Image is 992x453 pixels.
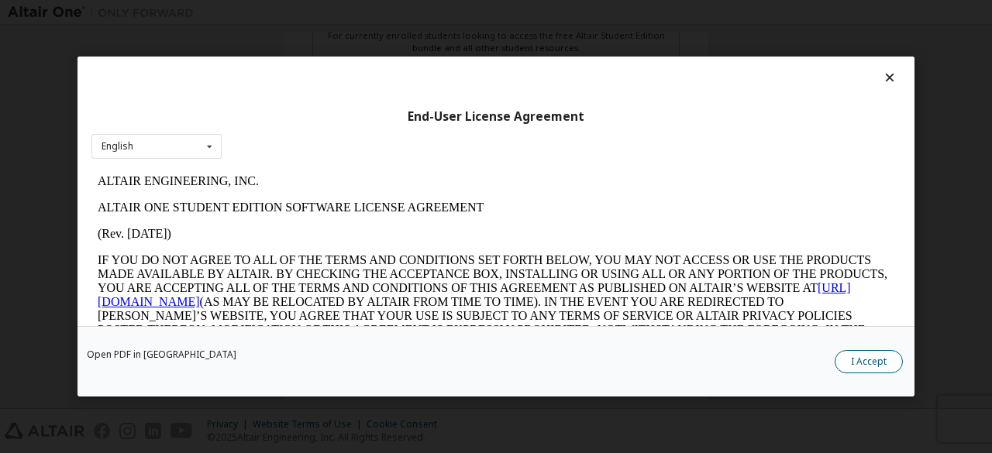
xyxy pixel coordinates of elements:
[87,350,236,359] a: Open PDF in [GEOGRAPHIC_DATA]
[6,85,803,211] p: IF YOU DO NOT AGREE TO ALL OF THE TERMS AND CONDITIONS SET FORTH BELOW, YOU MAY NOT ACCESS OR USE...
[6,33,803,46] p: ALTAIR ONE STUDENT EDITION SOFTWARE LICENSE AGREEMENT
[6,59,803,73] p: (Rev. [DATE])
[835,350,903,373] button: I Accept
[6,113,759,140] a: [URL][DOMAIN_NAME]
[102,142,133,151] div: English
[91,109,901,125] div: End-User License Agreement
[6,6,803,20] p: ALTAIR ENGINEERING, INC.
